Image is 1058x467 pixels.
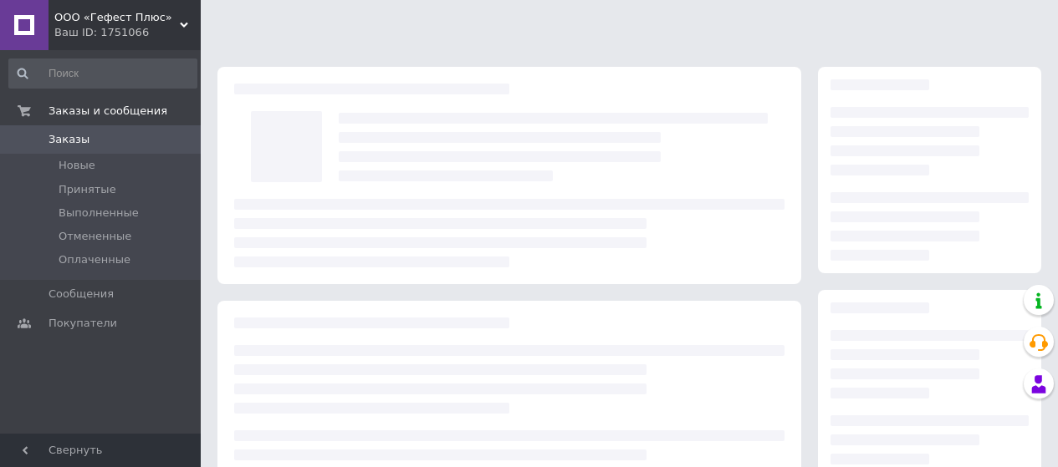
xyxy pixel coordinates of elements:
input: Поиск [8,58,197,89]
span: Покупатели [49,316,117,331]
span: Оплаченные [59,252,130,267]
span: Сообщения [49,287,114,302]
div: Ваш ID: 1751066 [54,25,201,40]
span: Новые [59,158,95,173]
span: Отмененные [59,229,131,244]
span: Заказы [49,132,89,147]
span: Заказы и сообщения [49,104,167,119]
span: ООО «Гефест Плюс» [54,10,180,25]
span: Выполненные [59,206,139,221]
span: Принятые [59,182,116,197]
